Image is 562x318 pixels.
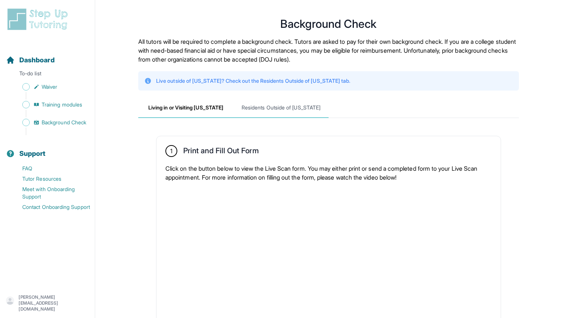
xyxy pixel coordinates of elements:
[165,164,492,182] p: Click on the button below to view the Live Scan form. You may either print or send a completed fo...
[233,98,329,118] span: Residents Outside of [US_STATE]
[6,202,95,212] a: Contact Onboarding Support
[138,98,519,118] nav: Tabs
[6,117,95,128] a: Background Check
[138,37,519,64] p: All tutors will be required to complete a background check. Tutors are asked to pay for their own...
[42,119,86,126] span: Background Check
[6,99,95,110] a: Training modules
[42,83,57,91] span: Waiver
[6,82,95,92] a: Waiver
[183,146,259,158] h2: Print and Fill Out Form
[6,294,89,312] button: [PERSON_NAME][EMAIL_ADDRESS][DOMAIN_NAME]
[156,77,350,85] p: Live outside of [US_STATE]? Check out the Residents Outside of [US_STATE] tab.
[6,7,72,31] img: logo
[138,98,233,118] span: Living in or Visiting [US_STATE]
[3,70,92,80] p: To-do list
[42,101,82,108] span: Training modules
[6,163,95,174] a: FAQ
[170,147,172,155] span: 1
[19,55,55,65] span: Dashboard
[6,184,95,202] a: Meet with Onboarding Support
[3,137,92,162] button: Support
[19,148,46,159] span: Support
[3,43,92,68] button: Dashboard
[6,55,55,65] a: Dashboard
[6,174,95,184] a: Tutor Resources
[19,294,89,312] p: [PERSON_NAME][EMAIL_ADDRESS][DOMAIN_NAME]
[138,19,519,28] h1: Background Check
